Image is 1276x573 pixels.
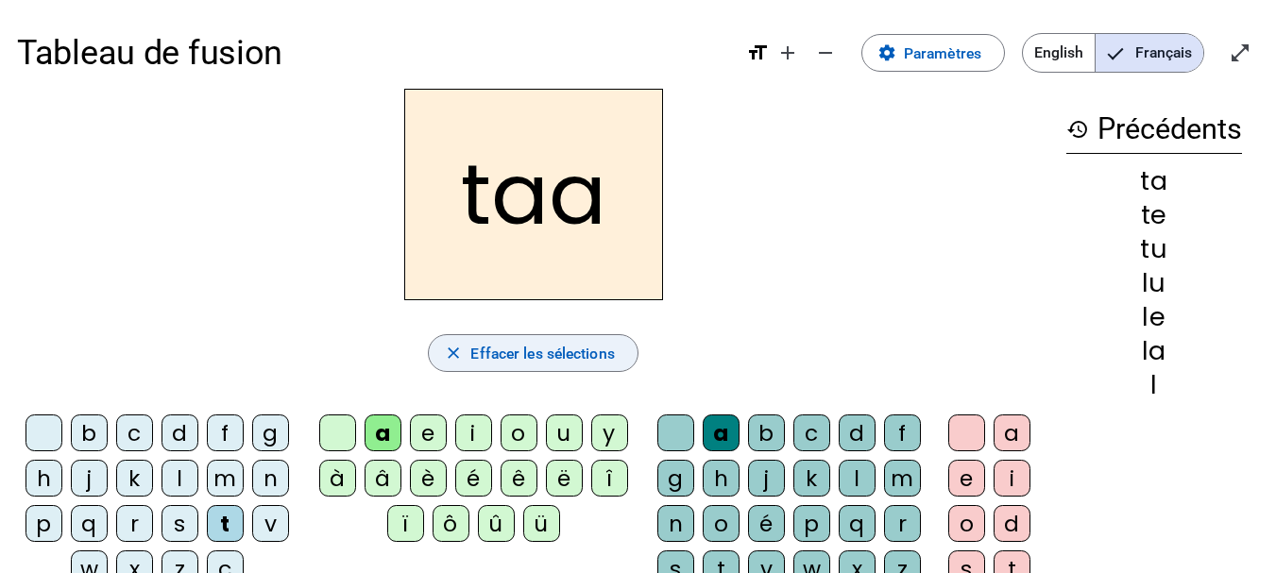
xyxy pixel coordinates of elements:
div: r [116,505,153,542]
div: s [162,505,198,542]
div: t [207,505,244,542]
div: o [703,505,740,542]
div: f [207,414,244,451]
div: l [1066,372,1242,397]
div: ï [387,505,424,542]
div: lu [1066,270,1242,295]
div: p [26,505,62,542]
div: a [365,414,401,451]
div: tu [1066,236,1242,261]
div: g [252,414,289,451]
div: ê [501,460,537,497]
div: g [657,460,694,497]
mat-icon: history [1066,118,1089,141]
div: ô [433,505,469,542]
div: ë [546,460,583,497]
div: le [1066,304,1242,329]
button: Effacer les sélections [428,334,638,372]
span: Effacer les sélections [470,341,614,366]
button: Augmenter la taille de la police [769,34,807,72]
div: l [839,460,876,497]
mat-icon: format_size [746,42,769,64]
div: ü [523,505,560,542]
mat-icon: open_in_full [1229,42,1251,64]
div: h [703,460,740,497]
div: î [591,460,628,497]
div: k [793,460,830,497]
div: d [839,414,876,451]
div: q [71,505,108,542]
div: n [252,460,289,497]
div: te [1066,202,1242,228]
div: è [410,460,447,497]
span: Paramètres [904,41,981,66]
div: j [748,460,785,497]
div: l [162,460,198,497]
div: i [455,414,492,451]
div: d [162,414,198,451]
mat-icon: close [444,344,463,362]
div: v [252,505,289,542]
div: r [884,505,921,542]
div: u [546,414,583,451]
mat-icon: remove [814,42,837,64]
div: a [703,414,740,451]
div: la [1066,338,1242,363]
span: Français [1096,34,1203,72]
div: f [884,414,921,451]
div: k [116,460,153,497]
div: o [501,414,537,451]
div: i [994,460,1030,497]
div: à [319,460,356,497]
span: English [1023,34,1095,72]
div: j [71,460,108,497]
div: p [793,505,830,542]
div: m [884,460,921,497]
div: q [839,505,876,542]
button: Diminuer la taille de la police [807,34,844,72]
h2: taa [404,89,663,300]
div: e [410,414,447,451]
div: ta [1066,168,1242,194]
mat-button-toggle-group: Language selection [1022,33,1204,73]
button: Entrer en plein écran [1221,34,1259,72]
div: n [657,505,694,542]
div: y [591,414,628,451]
mat-icon: settings [877,43,896,62]
div: û [478,505,515,542]
div: b [71,414,108,451]
div: b [748,414,785,451]
div: â [365,460,401,497]
h1: Tableau de fusion [17,19,729,87]
mat-icon: add [776,42,799,64]
div: é [748,505,785,542]
button: Paramètres [861,34,1005,72]
div: c [116,414,153,451]
div: h [26,460,62,497]
div: d [994,505,1030,542]
div: m [207,460,244,497]
div: e [948,460,985,497]
div: a [994,414,1030,451]
div: o [948,505,985,542]
h3: Précédents [1066,106,1242,154]
div: é [455,460,492,497]
div: c [793,414,830,451]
